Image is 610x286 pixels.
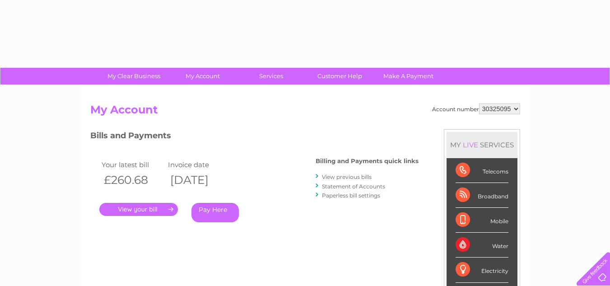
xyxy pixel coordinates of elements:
[303,68,377,84] a: Customer Help
[166,159,233,171] td: Invoice date
[165,68,240,84] a: My Account
[90,129,419,145] h3: Bills and Payments
[456,233,508,258] div: Water
[99,171,166,189] th: £260.68
[234,68,308,84] a: Services
[322,183,385,190] a: Statement of Accounts
[456,158,508,183] div: Telecoms
[456,183,508,208] div: Broadband
[432,103,520,114] div: Account number
[461,141,480,149] div: LIVE
[456,258,508,282] div: Electricity
[99,159,166,171] td: Your latest bill
[322,173,372,180] a: View previous bills
[316,158,419,164] h4: Billing and Payments quick links
[166,171,233,189] th: [DATE]
[371,68,446,84] a: Make A Payment
[99,203,178,216] a: .
[447,132,517,158] div: MY SERVICES
[90,103,520,121] h2: My Account
[97,68,171,84] a: My Clear Business
[191,203,239,222] a: Pay Here
[322,192,380,199] a: Paperless bill settings
[456,208,508,233] div: Mobile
